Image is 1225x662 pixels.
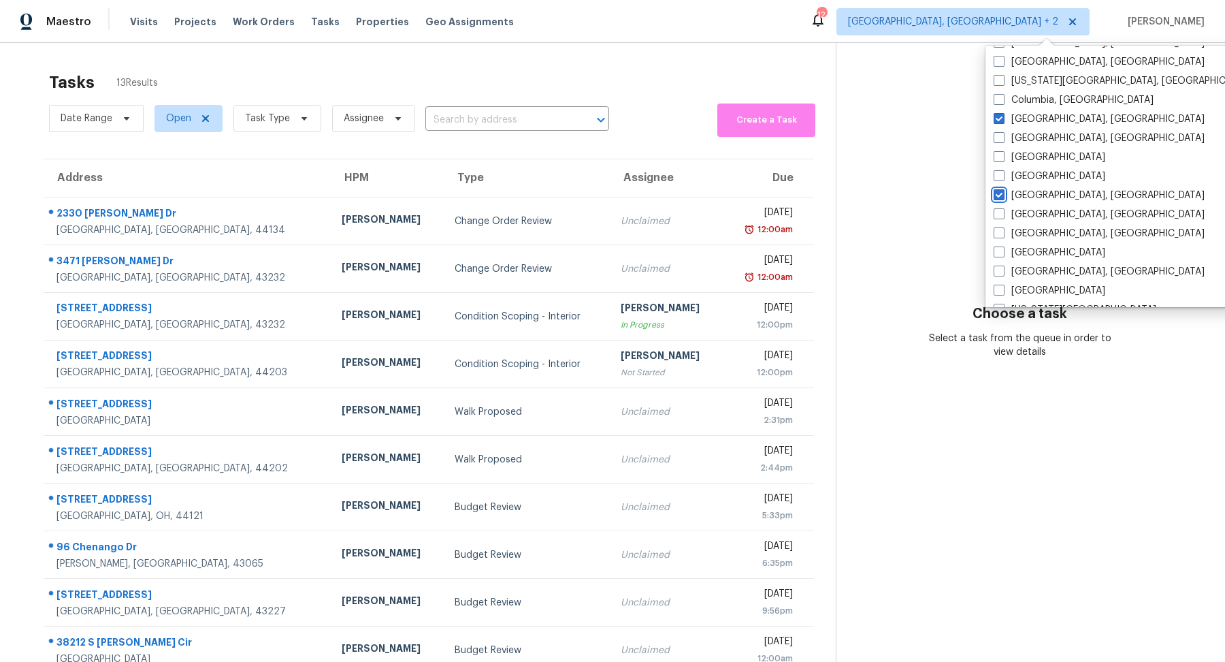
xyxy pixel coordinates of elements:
[817,8,826,22] div: 12
[130,15,158,29] span: Visits
[342,403,433,420] div: [PERSON_NAME]
[734,604,793,618] div: 9:56pm
[994,265,1205,279] label: [GEOGRAPHIC_DATA], [GEOGRAPHIC_DATA]
[49,76,95,89] h2: Tasks
[621,596,712,610] div: Unclaimed
[56,349,320,366] div: [STREET_ADDRESS]
[56,206,320,223] div: 2330 [PERSON_NAME] Dr
[994,189,1205,202] label: [GEOGRAPHIC_DATA], [GEOGRAPHIC_DATA]
[994,303,1156,317] label: [US_STATE][GEOGRAPHIC_DATA]
[56,557,320,571] div: [PERSON_NAME], [GEOGRAPHIC_DATA], 43065
[245,112,290,125] span: Task Type
[734,366,793,379] div: 12:00pm
[621,349,712,366] div: [PERSON_NAME]
[455,310,599,324] div: Condition Scoping - Interior
[342,594,433,611] div: [PERSON_NAME]
[744,223,755,236] img: Overdue Alarm Icon
[848,15,1058,29] span: [GEOGRAPHIC_DATA], [GEOGRAPHIC_DATA] + 2
[591,110,610,129] button: Open
[734,556,793,570] div: 6:35pm
[46,15,91,29] span: Maestro
[621,262,712,276] div: Unclaimed
[734,413,793,427] div: 2:31pm
[44,159,331,198] th: Address
[455,262,599,276] div: Change Order Review
[621,301,712,318] div: [PERSON_NAME]
[734,349,793,366] div: [DATE]
[56,492,320,509] div: [STREET_ADDRESS]
[734,206,793,223] div: [DATE]
[56,635,320,652] div: 38212 S [PERSON_NAME] Cir
[1122,15,1205,29] span: [PERSON_NAME]
[342,499,433,516] div: [PERSON_NAME]
[723,159,814,198] th: Due
[724,112,808,128] span: Create a Task
[994,55,1205,69] label: [GEOGRAPHIC_DATA], [GEOGRAPHIC_DATA]
[342,356,433,373] div: [PERSON_NAME]
[734,253,793,270] div: [DATE]
[994,151,1105,164] label: [GEOGRAPHIC_DATA]
[994,93,1154,107] label: Columbia, [GEOGRAPHIC_DATA]
[744,270,755,284] img: Overdue Alarm Icon
[56,271,320,285] div: [GEOGRAPHIC_DATA], [GEOGRAPHIC_DATA], 43232
[61,112,112,125] span: Date Range
[455,548,599,562] div: Budget Review
[356,15,409,29] span: Properties
[56,540,320,557] div: 96 Chenango Dr
[928,332,1112,359] div: Select a task from the queue in order to view details
[455,644,599,657] div: Budget Review
[973,307,1067,321] h3: Choose a task
[755,223,793,236] div: 12:00am
[621,548,712,562] div: Unclaimed
[734,539,793,556] div: [DATE]
[425,110,571,131] input: Search by address
[56,509,320,523] div: [GEOGRAPHIC_DATA], OH, 44121
[734,492,793,509] div: [DATE]
[455,501,599,514] div: Budget Review
[116,76,158,90] span: 13 Results
[233,15,295,29] span: Work Orders
[342,642,433,659] div: [PERSON_NAME]
[717,104,815,137] button: Create a Task
[734,461,793,475] div: 2:44pm
[455,358,599,371] div: Condition Scoping - Interior
[734,318,793,332] div: 12:00pm
[621,366,712,379] div: Not Started
[56,445,320,462] div: [STREET_ADDRESS]
[734,509,793,522] div: 5:33pm
[734,396,793,413] div: [DATE]
[994,112,1205,126] label: [GEOGRAPHIC_DATA], [GEOGRAPHIC_DATA]
[56,605,320,618] div: [GEOGRAPHIC_DATA], [GEOGRAPHIC_DATA], 43227
[311,17,340,27] span: Tasks
[331,159,444,198] th: HPM
[56,397,320,414] div: [STREET_ADDRESS]
[342,308,433,325] div: [PERSON_NAME]
[444,159,610,198] th: Type
[56,366,320,379] div: [GEOGRAPHIC_DATA], [GEOGRAPHIC_DATA], 44203
[455,596,599,610] div: Budget Review
[621,501,712,514] div: Unclaimed
[455,215,599,228] div: Change Order Review
[174,15,216,29] span: Projects
[342,212,433,230] div: [PERSON_NAME]
[56,462,320,475] div: [GEOGRAPHIC_DATA], [GEOGRAPHIC_DATA], 44202
[342,451,433,468] div: [PERSON_NAME]
[56,223,320,237] div: [GEOGRAPHIC_DATA], [GEOGRAPHIC_DATA], 44134
[734,444,793,461] div: [DATE]
[342,546,433,563] div: [PERSON_NAME]
[56,318,320,332] div: [GEOGRAPHIC_DATA], [GEOGRAPHIC_DATA], 43232
[56,414,320,428] div: [GEOGRAPHIC_DATA]
[734,635,793,652] div: [DATE]
[425,15,514,29] span: Geo Assignments
[56,588,320,605] div: [STREET_ADDRESS]
[56,254,320,271] div: 3471 [PERSON_NAME] Dr
[734,301,793,318] div: [DATE]
[344,112,384,125] span: Assignee
[994,131,1205,145] label: [GEOGRAPHIC_DATA], [GEOGRAPHIC_DATA]
[56,301,320,318] div: [STREET_ADDRESS]
[621,644,712,657] div: Unclaimed
[621,405,712,419] div: Unclaimed
[610,159,723,198] th: Assignee
[455,453,599,467] div: Walk Proposed
[994,208,1205,221] label: [GEOGRAPHIC_DATA], [GEOGRAPHIC_DATA]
